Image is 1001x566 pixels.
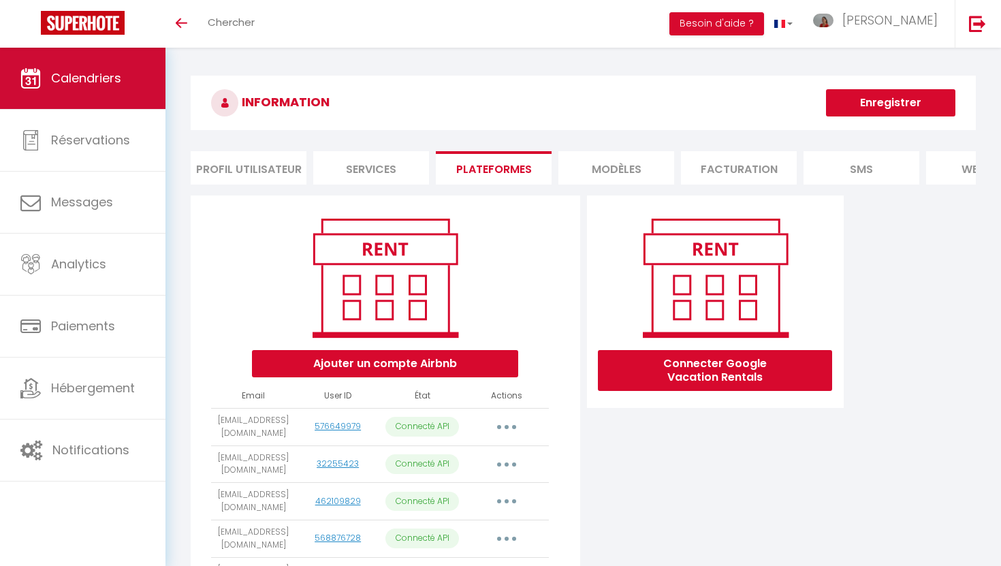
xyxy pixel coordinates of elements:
[813,14,833,27] img: ...
[211,520,296,557] td: [EMAIL_ADDRESS][DOMAIN_NAME]
[208,15,255,29] span: Chercher
[436,151,552,185] li: Plateformes
[211,408,296,445] td: [EMAIL_ADDRESS][DOMAIN_NAME]
[804,151,919,185] li: SMS
[969,15,986,32] img: logout
[298,213,472,343] img: rent.png
[385,417,459,437] p: Connecté API
[380,384,464,408] th: État
[313,151,429,185] li: Services
[211,384,296,408] th: Email
[598,350,832,391] button: Connecter Google Vacation Rentals
[629,213,802,343] img: rent.png
[315,532,361,544] a: 568876728
[385,454,459,474] p: Connecté API
[385,529,459,548] p: Connecté API
[558,151,674,185] li: MODÈLES
[41,11,125,35] img: Super Booking
[317,458,359,469] a: 32255423
[191,76,976,130] h3: INFORMATION
[51,255,106,272] span: Analytics
[464,384,549,408] th: Actions
[51,317,115,334] span: Paiements
[51,379,135,396] span: Hébergement
[385,492,459,512] p: Connecté API
[296,384,380,408] th: User ID
[252,350,518,377] button: Ajouter un compte Airbnb
[51,69,121,87] span: Calendriers
[51,193,113,210] span: Messages
[315,495,361,507] a: 462109829
[52,441,129,458] span: Notifications
[51,131,130,148] span: Réservations
[211,483,296,520] td: [EMAIL_ADDRESS][DOMAIN_NAME]
[211,445,296,483] td: [EMAIL_ADDRESS][DOMAIN_NAME]
[681,151,797,185] li: Facturation
[669,12,764,35] button: Besoin d'aide ?
[826,89,955,116] button: Enregistrer
[191,151,306,185] li: Profil Utilisateur
[315,420,361,432] a: 576649979
[842,12,938,29] span: [PERSON_NAME]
